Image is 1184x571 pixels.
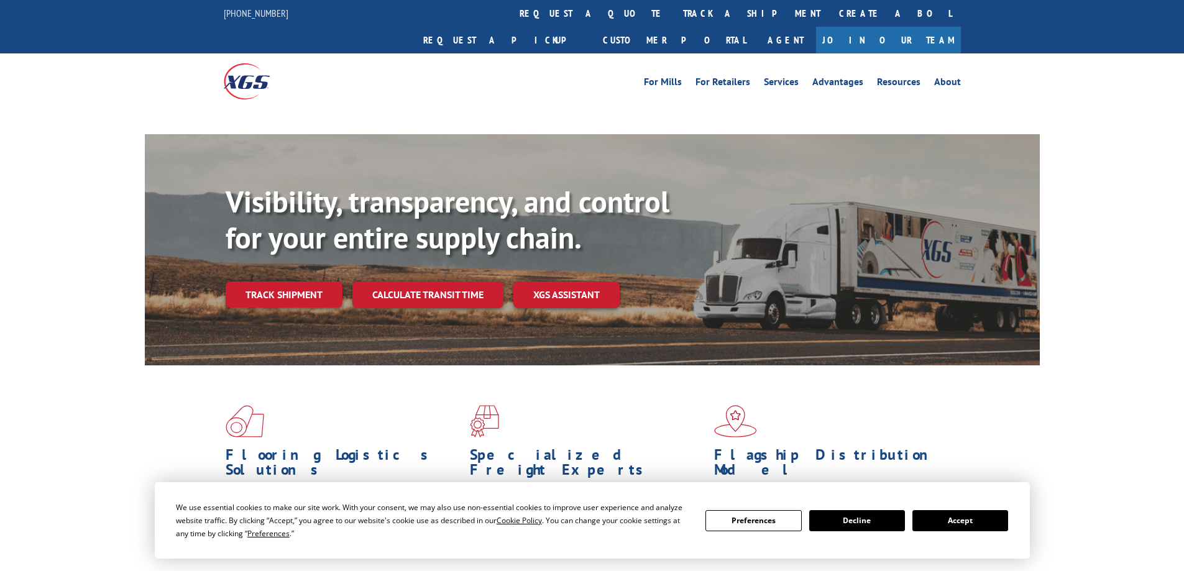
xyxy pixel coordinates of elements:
[352,281,503,308] a: Calculate transit time
[247,528,290,539] span: Preferences
[226,405,264,437] img: xgs-icon-total-supply-chain-intelligence-red
[714,447,949,483] h1: Flagship Distribution Model
[764,77,799,91] a: Services
[755,27,816,53] a: Agent
[812,77,863,91] a: Advantages
[224,7,288,19] a: [PHONE_NUMBER]
[497,515,542,526] span: Cookie Policy
[414,27,594,53] a: Request a pickup
[176,501,691,540] div: We use essential cookies to make our site work. With your consent, we may also use non-essential ...
[226,182,669,257] b: Visibility, transparency, and control for your entire supply chain.
[705,510,801,531] button: Preferences
[714,405,757,437] img: xgs-icon-flagship-distribution-model-red
[513,281,620,308] a: XGS ASSISTANT
[226,447,461,483] h1: Flooring Logistics Solutions
[912,510,1008,531] button: Accept
[226,281,342,308] a: Track shipment
[644,77,682,91] a: For Mills
[155,482,1030,559] div: Cookie Consent Prompt
[816,27,961,53] a: Join Our Team
[470,405,499,437] img: xgs-icon-focused-on-flooring-red
[594,27,755,53] a: Customer Portal
[695,77,750,91] a: For Retailers
[934,77,961,91] a: About
[877,77,920,91] a: Resources
[470,447,705,483] h1: Specialized Freight Experts
[809,510,905,531] button: Decline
